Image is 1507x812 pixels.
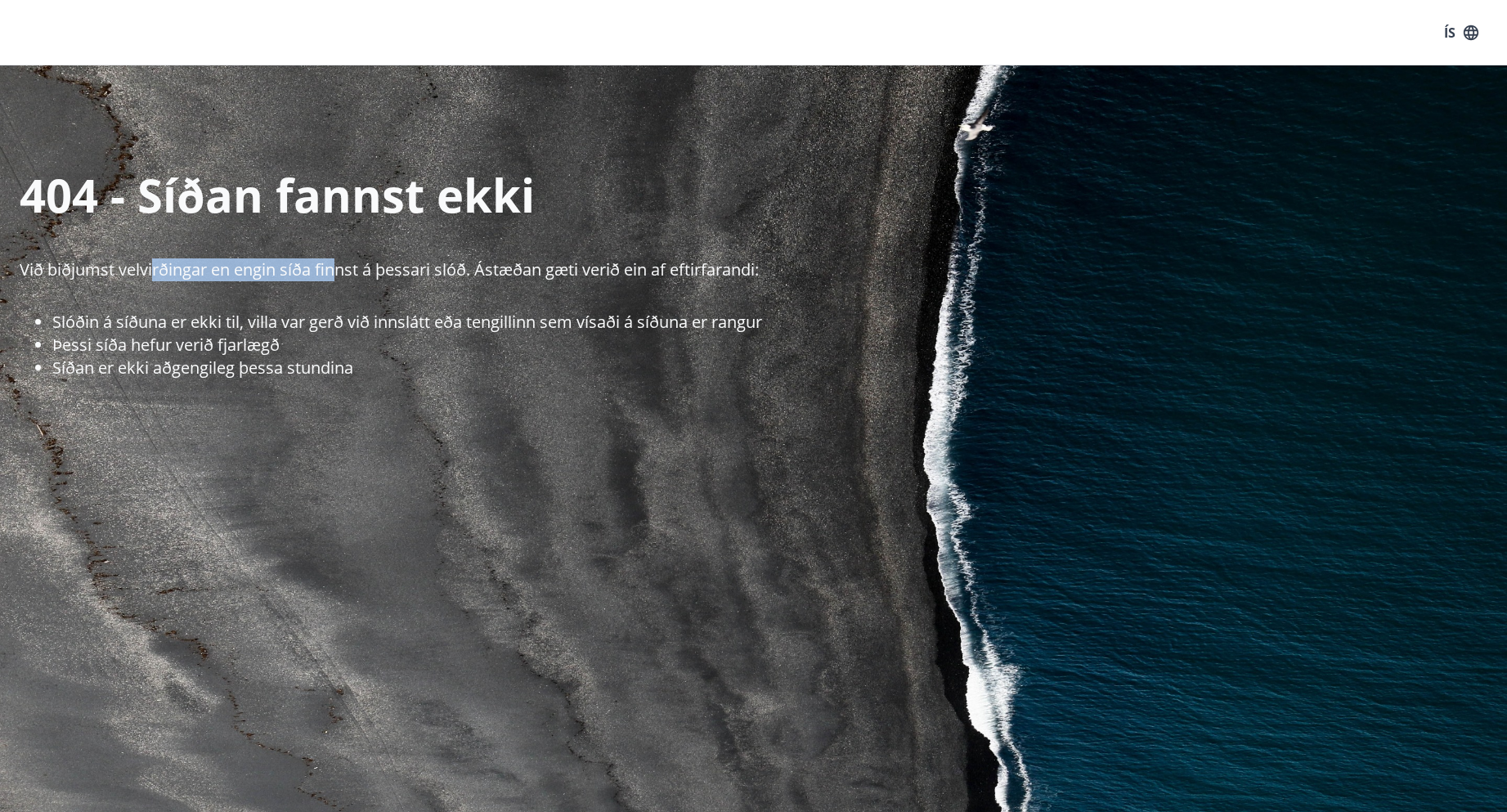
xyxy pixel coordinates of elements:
[52,334,1507,357] li: Þessi síða hefur verið fjarlægð
[20,164,1507,226] p: 404 - Síðan fannst ekki
[20,258,1507,281] p: Við biðjumst velvirðingar en engin síða finnst á þessari slóð. Ástæðan gæti verið ein af eftirfar...
[52,311,1507,334] li: Slóðin á síðuna er ekki til, villa var gerð við innslátt eða tengillinn sem vísaði á síðuna er ra...
[52,357,1507,379] li: Síðan er ekki aðgengileg þessa stundina
[1435,18,1487,47] button: ÍS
